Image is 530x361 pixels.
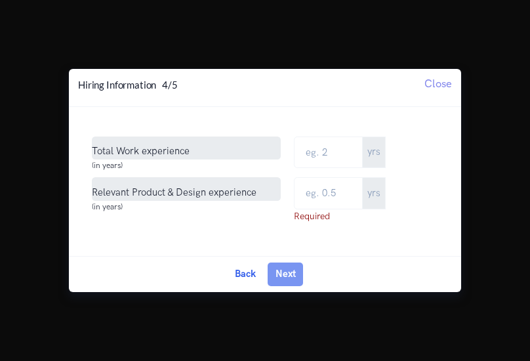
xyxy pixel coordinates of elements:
small: (in years) [92,159,123,172]
button: Close [415,69,461,98]
span: Close [424,77,452,90]
button: Next [268,263,303,286]
span: Required [294,209,425,224]
small: (in years) [92,201,123,213]
span: Total Work experience [92,137,281,159]
span: yrs [362,137,386,169]
span: yrs [362,177,386,209]
button: Back [227,263,263,286]
span: Relevant Product & Design experience [92,177,281,200]
h4: Hiring Information 4/5 [78,78,177,93]
input: eg. 0.5 [294,177,363,209]
input: eg. 2 [294,137,363,169]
